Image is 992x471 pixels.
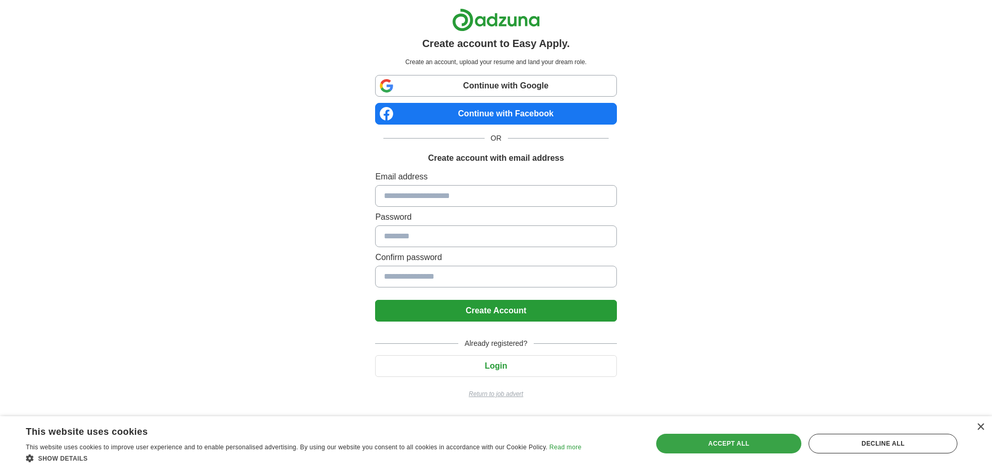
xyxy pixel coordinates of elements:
[375,389,616,399] a: Return to job advert
[656,434,802,453] div: Accept all
[422,36,570,51] h1: Create account to Easy Apply.
[458,338,533,349] span: Already registered?
[809,434,957,453] div: Decline all
[375,251,616,264] label: Confirm password
[375,103,616,125] a: Continue with Facebook
[26,422,555,438] div: This website uses cookies
[977,423,984,431] div: Close
[375,361,616,370] a: Login
[485,133,508,144] span: OR
[26,453,581,463] div: Show details
[452,8,540,32] img: Adzuna logo
[377,57,614,67] p: Create an account, upload your resume and land your dream role.
[26,444,548,451] span: This website uses cookies to improve user experience and to enable personalised advertising. By u...
[38,455,88,462] span: Show details
[375,171,616,183] label: Email address
[428,152,564,164] h1: Create account with email address
[549,444,581,451] a: Read more, opens a new window
[375,211,616,223] label: Password
[375,355,616,377] button: Login
[375,300,616,322] button: Create Account
[375,75,616,97] a: Continue with Google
